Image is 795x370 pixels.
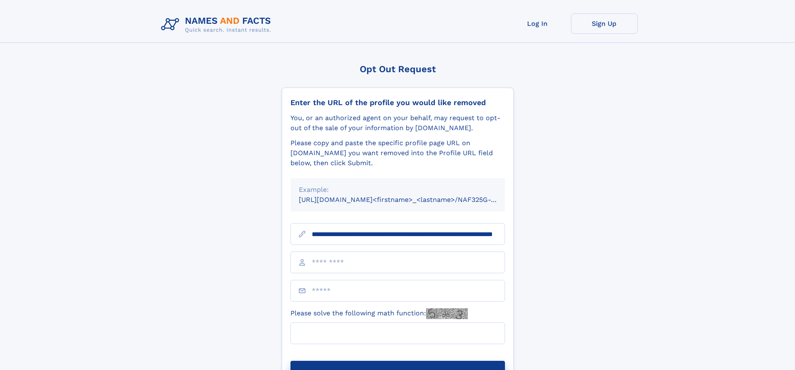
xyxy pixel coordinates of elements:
[290,98,505,107] div: Enter the URL of the profile you would like removed
[504,13,571,34] a: Log In
[299,185,497,195] div: Example:
[299,196,521,204] small: [URL][DOMAIN_NAME]<firstname>_<lastname>/NAF325G-xxxxxxxx
[290,138,505,168] div: Please copy and paste the specific profile page URL on [DOMAIN_NAME] you want removed into the Pr...
[571,13,638,34] a: Sign Up
[290,308,468,319] label: Please solve the following math function:
[282,64,514,74] div: Opt Out Request
[158,13,278,36] img: Logo Names and Facts
[290,113,505,133] div: You, or an authorized agent on your behalf, may request to opt-out of the sale of your informatio...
